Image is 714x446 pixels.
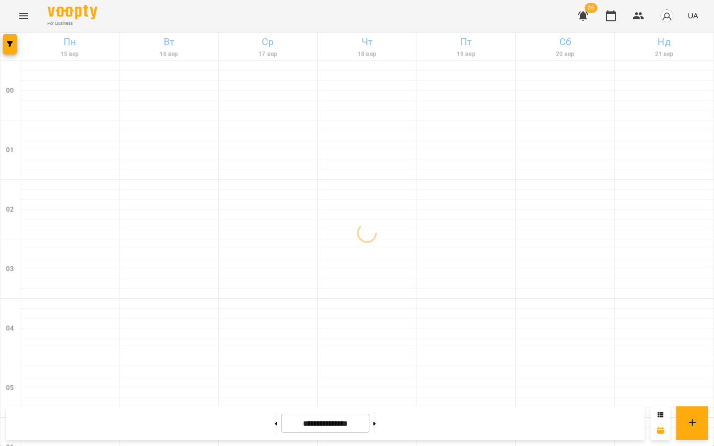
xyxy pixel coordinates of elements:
[688,10,698,21] span: UA
[220,50,316,59] h6: 17 вер
[6,264,14,275] h6: 03
[22,50,118,59] h6: 15 вер
[684,6,702,25] button: UA
[319,50,415,59] h6: 18 вер
[22,34,118,50] h6: Пн
[6,383,14,393] h6: 05
[48,5,97,19] img: Voopty Logo
[121,34,217,50] h6: Вт
[6,85,14,96] h6: 00
[660,9,674,23] img: avatar_s.png
[585,3,597,13] span: 26
[418,34,514,50] h6: Пт
[121,50,217,59] h6: 16 вер
[319,34,415,50] h6: Чт
[6,145,14,156] h6: 01
[517,50,613,59] h6: 20 вер
[418,50,514,59] h6: 19 вер
[12,4,36,28] button: Menu
[616,34,712,50] h6: Нд
[6,323,14,334] h6: 04
[48,20,97,27] span: For Business
[517,34,613,50] h6: Сб
[6,204,14,215] h6: 02
[220,34,316,50] h6: Ср
[616,50,712,59] h6: 21 вер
